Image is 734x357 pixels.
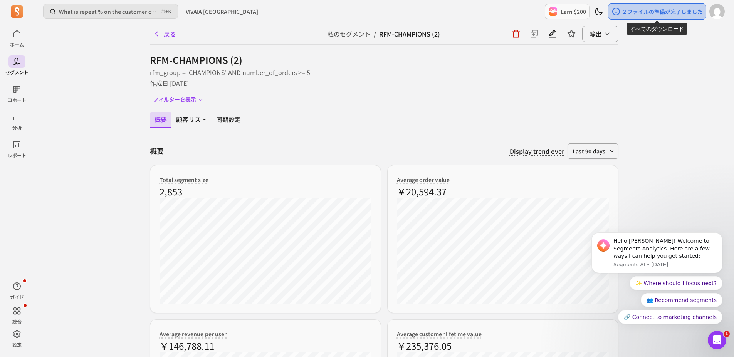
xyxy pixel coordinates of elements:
h1: RFM-CHAMPIONS (2) [150,54,618,66]
span: Average customer lifetime value [397,330,482,338]
span: last 90 days [573,147,606,155]
p: ガイド [10,294,24,300]
button: last 90 days [568,143,618,159]
p: rfm_group = 'CHAMPIONS' AND number_of_orders >= 5 [150,68,618,77]
p: 設定 [12,342,22,348]
a: 私のセグメント [328,29,371,38]
span: RFM-CHAMPIONS (2) [379,29,440,38]
p: Display trend over [510,147,564,156]
p: レポート [8,152,26,158]
button: フィルターを表示 [150,94,207,105]
p: 分析 [12,125,22,131]
kbd: K [168,9,171,15]
p: コホート [8,97,26,103]
p: Earn $200 [561,8,586,15]
button: 顧客リスト [171,112,212,127]
button: Toggle dark mode [591,4,606,19]
p: What is repeat % on the customer cohort page? How is it defined? [59,8,159,15]
p: 統合 [12,319,22,325]
span: Total segment size [160,176,208,184]
img: avatar [709,4,725,19]
p: 作成日 [DATE] [150,78,618,88]
p: ホーム [10,42,24,48]
button: Earn $200 [545,4,590,19]
span: VIVAIA [GEOGRAPHIC_DATA] [186,8,258,15]
span: + [162,7,171,16]
p: ￥235,376.05 [397,340,609,352]
span: 輸出 [590,29,602,38]
button: Toggle favorite [564,26,579,42]
p: 2,853 [160,185,371,198]
canvas: chart [397,198,609,304]
iframe: Intercom notifications message [580,223,734,353]
button: 同期設定 [212,112,245,127]
button: 戻る [150,26,180,42]
button: 2 ファイルの準備が完了しました [608,3,706,20]
button: 概要 [150,112,171,128]
p: 概要 [150,146,164,156]
span: / [371,29,379,38]
iframe: Intercom live chat [708,331,726,349]
p: 2 ファイルの準備が完了しました [623,8,703,15]
button: VIVAIA [GEOGRAPHIC_DATA] [181,5,263,18]
p: ￥20,594.37 [397,185,609,198]
span: Average revenue per user [160,330,227,338]
p: ￥146,788.11 [160,340,371,352]
canvas: chart [160,198,371,304]
span: Average order value [397,176,450,184]
button: What is repeat % on the customer cohort page? How is it defined?⌘+K [43,4,178,19]
span: 1 [724,331,730,337]
p: セグメント [5,69,29,75]
button: ガイド [8,279,25,302]
button: 輸出 [582,26,618,42]
kbd: ⌘ [161,7,166,17]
